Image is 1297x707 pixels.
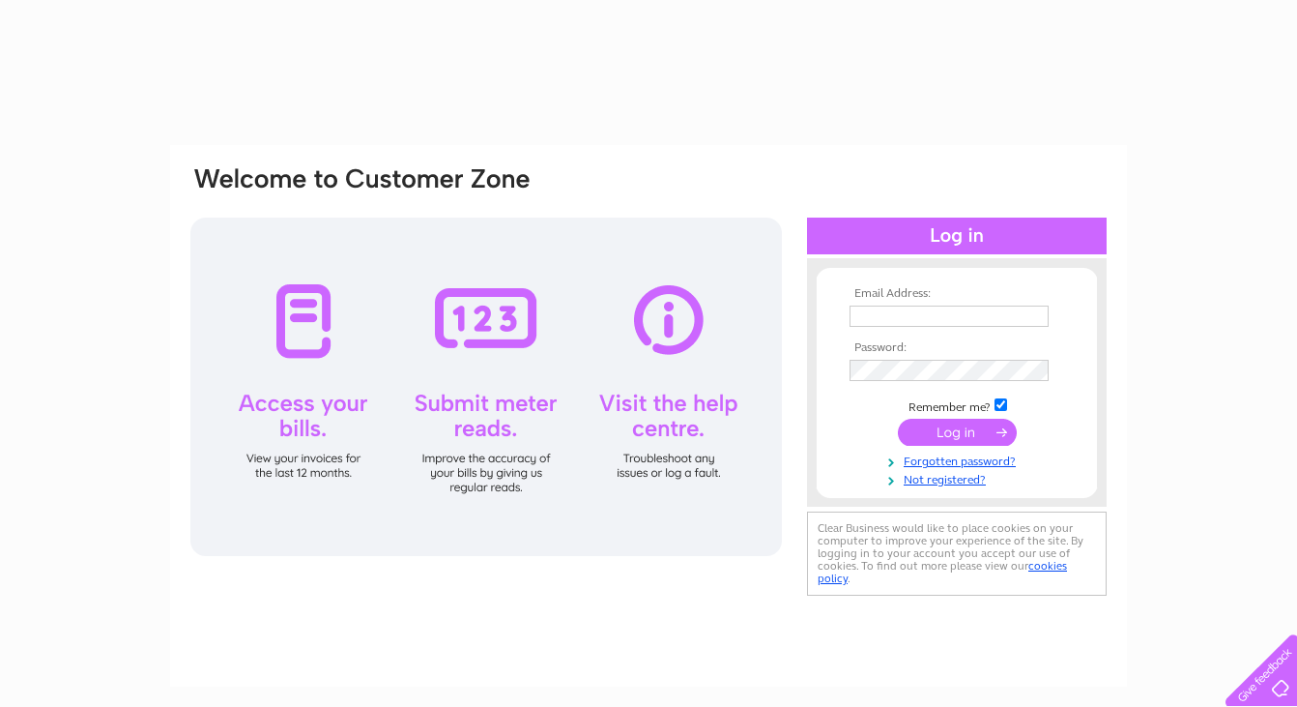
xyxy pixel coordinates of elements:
[850,469,1069,487] a: Not registered?
[845,396,1069,415] td: Remember me?
[845,287,1069,301] th: Email Address:
[818,559,1067,585] a: cookies policy
[845,341,1069,355] th: Password:
[850,451,1069,469] a: Forgotten password?
[898,419,1017,446] input: Submit
[807,512,1107,596] div: Clear Business would like to place cookies on your computer to improve your experience of the sit...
